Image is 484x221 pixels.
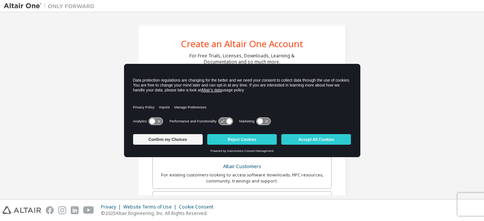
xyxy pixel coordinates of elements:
[2,206,41,214] img: altair_logo.svg
[58,206,66,214] img: instagram.svg
[101,210,218,216] p: © 2025 Altair Engineering, Inc. All Rights Reserved.
[157,161,327,172] div: Altair Customers
[4,2,98,10] img: Altair One
[101,204,123,210] div: Privacy
[181,39,303,48] div: Create an Altair One Account
[157,172,327,184] div: For existing customers looking to access software downloads, HPC resources, community, trainings ...
[71,206,79,214] img: linkedin.svg
[123,204,179,210] div: Website Terms of Use
[83,206,94,214] img: youtube.svg
[189,53,295,65] div: For Free Trials, Licenses, Downloads, Learning & Documentation and so much more.
[46,206,54,214] img: facebook.svg
[179,204,218,210] div: Cookie Consent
